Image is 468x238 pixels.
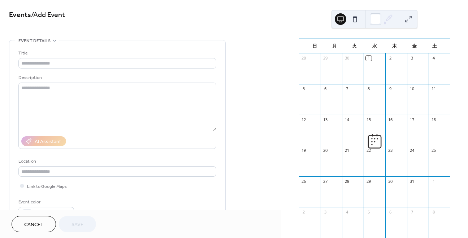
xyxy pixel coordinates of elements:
div: 17 [409,117,415,122]
div: 13 [323,117,328,122]
div: 5 [301,86,307,92]
div: Title [18,49,215,57]
div: 16 [387,117,393,122]
div: 8 [431,209,436,215]
div: 月 [325,39,344,53]
div: 10 [409,86,415,92]
div: 29 [366,178,371,184]
div: 19 [301,148,307,153]
div: 火 [344,39,364,53]
span: / Add Event [31,8,65,22]
div: 31 [409,178,415,184]
a: Events [9,8,31,22]
div: 28 [344,178,350,184]
div: 9 [387,86,393,92]
div: 水 [365,39,385,53]
div: 2 [301,209,307,215]
div: 11 [431,86,436,92]
div: 4 [431,56,436,61]
div: 日 [305,39,325,53]
div: Location [18,158,215,165]
div: 5 [366,209,371,215]
div: 30 [344,56,350,61]
div: 25 [431,148,436,153]
div: Description [18,74,215,81]
div: 木 [385,39,404,53]
div: 27 [323,178,328,184]
div: 1 [366,56,371,61]
button: Cancel [12,216,56,232]
div: 12 [301,117,307,122]
div: 7 [409,209,415,215]
span: Event details [18,37,51,45]
span: Link to Google Maps [27,183,67,190]
div: 29 [323,56,328,61]
div: 土 [425,39,445,53]
div: 4 [344,209,350,215]
div: 21 [344,148,350,153]
div: 26 [301,178,307,184]
div: 1 [431,178,436,184]
div: 30 [387,178,393,184]
div: 3 [409,56,415,61]
div: 金 [404,39,424,53]
div: Event color [18,198,73,206]
div: 22 [366,148,371,153]
div: 3 [323,209,328,215]
div: 8 [366,86,371,92]
div: 15 [366,117,371,122]
div: 6 [323,86,328,92]
div: 7 [344,86,350,92]
span: Cancel [24,221,43,229]
div: 6 [387,209,393,215]
div: 28 [301,56,307,61]
div: 24 [409,148,415,153]
div: 18 [431,117,436,122]
div: 23 [387,148,393,153]
div: 2 [387,56,393,61]
div: 20 [323,148,328,153]
div: 14 [344,117,350,122]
